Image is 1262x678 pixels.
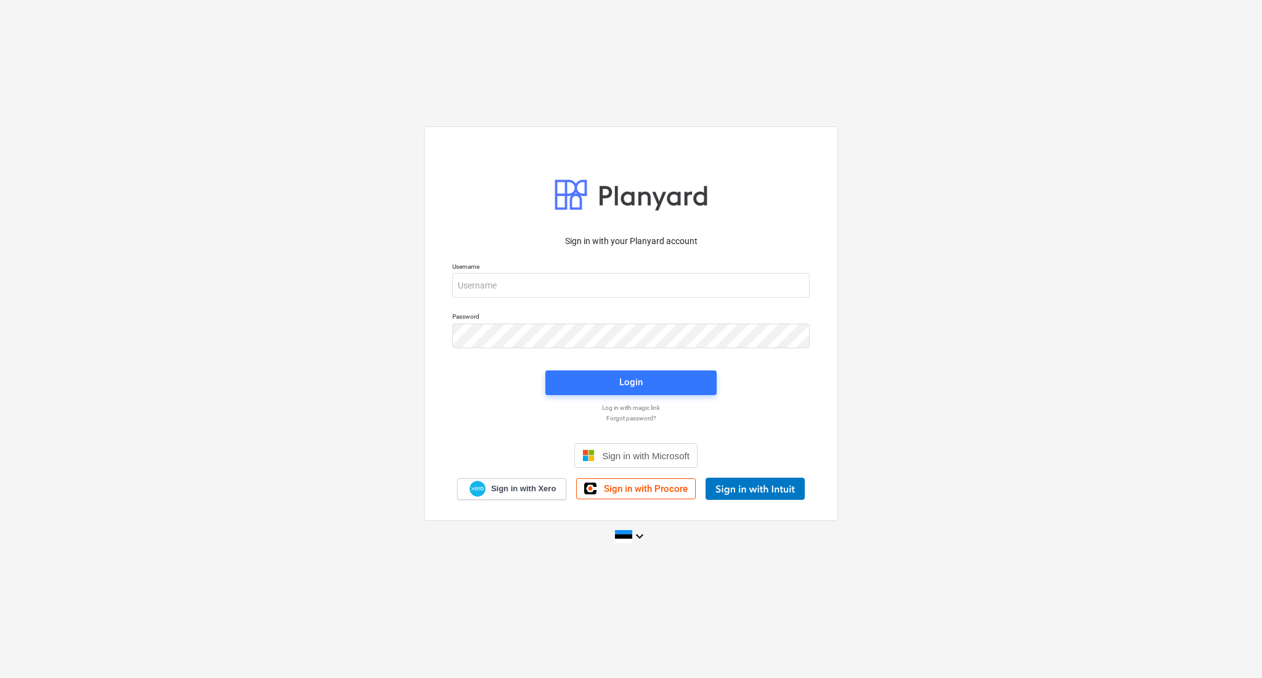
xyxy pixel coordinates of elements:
[576,478,696,499] a: Sign in with Procore
[619,374,643,390] div: Login
[470,481,486,497] img: Xero logo
[452,263,810,273] p: Username
[446,404,816,412] a: Log in with magic link
[632,529,647,544] i: keyboard_arrow_down
[452,312,810,323] p: Password
[491,483,556,494] span: Sign in with Xero
[582,449,595,462] img: Microsoft logo
[457,478,567,500] a: Sign in with Xero
[545,370,717,395] button: Login
[452,273,810,298] input: Username
[446,414,816,422] a: Forgot password?
[602,451,690,461] span: Sign in with Microsoft
[604,483,688,494] span: Sign in with Procore
[452,235,810,248] p: Sign in with your Planyard account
